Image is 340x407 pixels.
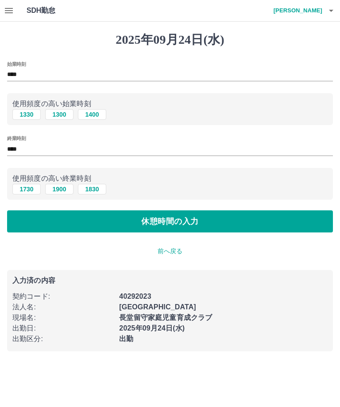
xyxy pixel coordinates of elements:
[12,291,114,302] p: 契約コード :
[7,32,333,47] h1: 2025年09月24日(水)
[119,314,212,321] b: 長堂留守家庭児童育成クラブ
[12,277,328,284] p: 入力済の内容
[12,302,114,312] p: 法人名 :
[7,61,26,67] label: 始業時刻
[119,335,133,342] b: 出勤
[78,184,106,194] button: 1830
[78,109,106,120] button: 1400
[119,293,151,300] b: 40292023
[12,312,114,323] p: 現場名 :
[7,135,26,142] label: 終業時刻
[12,109,41,120] button: 1330
[12,99,328,109] p: 使用頻度の高い始業時刻
[12,173,328,184] p: 使用頻度の高い終業時刻
[45,109,73,120] button: 1300
[7,247,333,256] p: 前へ戻る
[12,334,114,344] p: 出勤区分 :
[12,323,114,334] p: 出勤日 :
[7,210,333,232] button: 休憩時間の入力
[119,324,185,332] b: 2025年09月24日(水)
[119,303,196,311] b: [GEOGRAPHIC_DATA]
[45,184,73,194] button: 1900
[12,184,41,194] button: 1730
